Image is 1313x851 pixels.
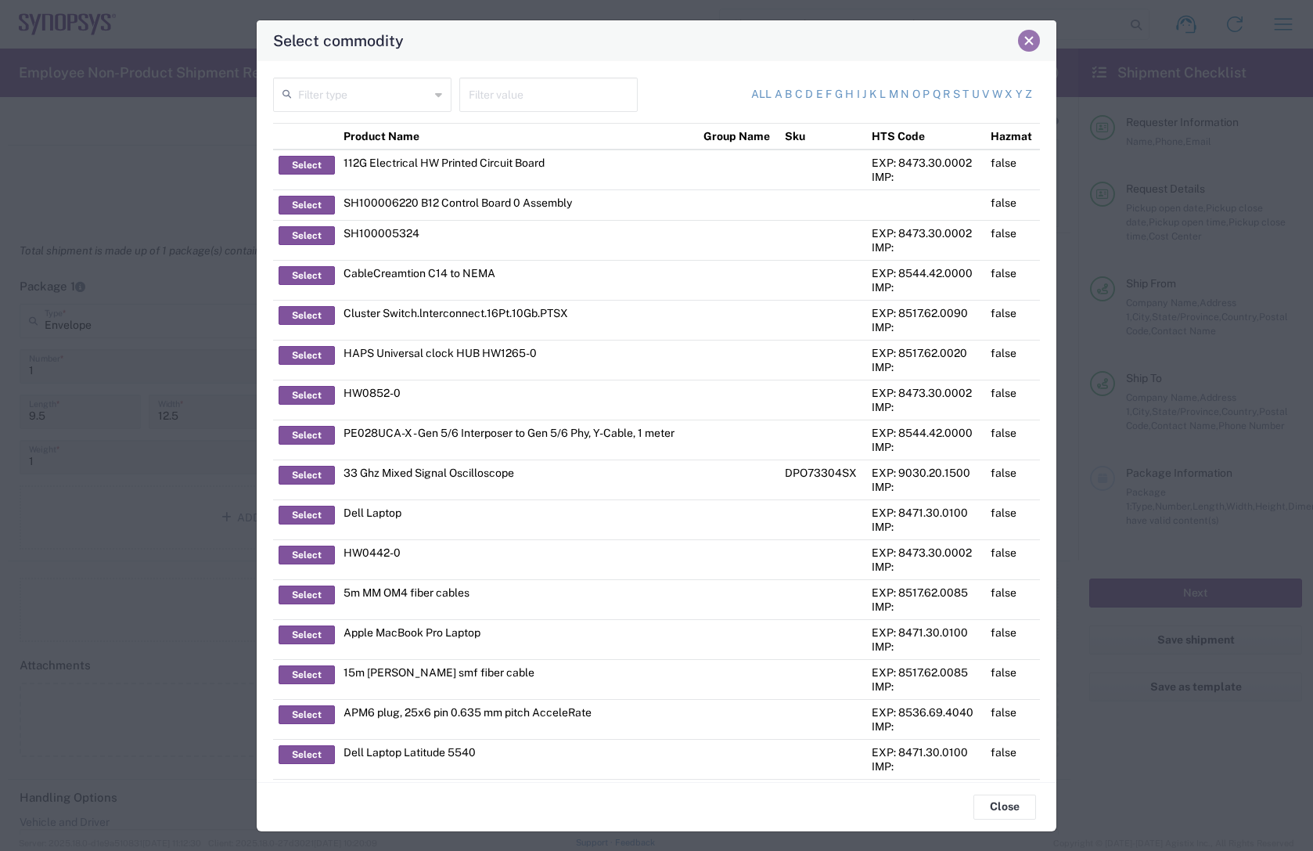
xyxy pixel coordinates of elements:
div: EXP: 8473.30.0002 [872,226,979,240]
div: IMP: [872,520,979,534]
button: Select [279,546,335,564]
button: Close [1018,30,1040,52]
div: EXP: 8544.42.0000 [872,266,979,280]
a: g [835,87,843,103]
button: Select [279,665,335,684]
div: IMP: [872,719,979,734]
button: Select [279,426,335,445]
div: IMP: [872,600,979,614]
a: z [1025,87,1032,103]
td: HAPS Universal clock HUB HW1265-0 [338,340,698,380]
td: HW0442-0 [338,539,698,579]
td: CableCreamtion C14 to NEMA [338,260,698,300]
a: All [751,87,772,103]
td: 5m MM OM4 fiber cables [338,579,698,619]
th: Product Name [338,123,698,150]
td: false [985,499,1040,539]
td: false [985,619,1040,659]
div: EXP: 8471.30.0100 [872,506,979,520]
td: false [985,380,1040,420]
div: EXP: 8473.30.0002 [872,546,979,560]
a: j [862,87,866,103]
a: o [912,87,920,103]
th: Group Name [698,123,779,150]
button: Select [279,226,335,245]
td: false [985,260,1040,300]
td: false [985,460,1040,499]
button: Select [279,586,335,604]
button: Select [279,745,335,764]
div: EXP: 8517.62.0090 [872,306,979,320]
div: EXP: 8517.62.0020 [872,346,979,360]
a: d [805,87,813,103]
a: f [826,87,832,103]
td: Cluster Switch.lnterconnect.16Pt.10Gb.PTSX [338,300,698,340]
a: t [962,87,969,103]
td: Dell Laptop [338,499,698,539]
button: Select [279,266,335,285]
button: Select [279,705,335,724]
a: m [889,87,898,103]
div: EXP: 8544.42.0000 [872,426,979,440]
td: 112G Electrical HW Printed Circuit Board [338,150,698,190]
td: 15m [PERSON_NAME] smf fiber cable [338,659,698,699]
div: IMP: [872,640,979,654]
div: EXP: 8471.30.0100 [872,745,979,759]
td: false [985,539,1040,579]
td: false [985,150,1040,190]
button: Select [279,626,335,644]
td: APM6 plug, 25x6 pin 0.635 mm pitch AcceleRate [338,699,698,739]
a: u [972,87,980,103]
div: IMP: [872,400,979,414]
div: EXP: 8471.30.0100 [872,626,979,640]
a: b [785,87,792,103]
div: IMP: [872,240,979,254]
a: c [795,87,803,103]
div: IMP: [872,680,979,694]
td: false [985,579,1040,619]
button: Select [279,306,335,325]
div: IMP: [872,320,979,334]
a: x [1005,87,1013,103]
div: IMP: [872,440,979,454]
td: false [985,779,1040,819]
h4: Select commodity [273,29,404,52]
td: SH100006220 B12 Control Board 0 Assembly [338,189,698,220]
a: l [880,87,886,103]
td: false [985,659,1040,699]
button: Select [279,196,335,215]
a: a [775,87,782,103]
a: i [857,87,860,103]
a: r [943,87,950,103]
td: false [985,300,1040,340]
div: IMP: [872,280,979,294]
div: EXP: 8517.62.0085 [872,665,979,680]
div: EXP: 8517.62.0085 [872,586,979,600]
button: Select [279,346,335,365]
a: y [1016,87,1023,103]
a: n [901,87,909,103]
a: p [923,87,930,103]
td: HW0852-0 [338,380,698,420]
a: w [992,87,1002,103]
td: false [985,189,1040,220]
td: PE028UCA-X - Gen 5/6 Interposer to Gen 5/6 Phy, Y-Cable, 1 meter [338,420,698,460]
td: false [985,420,1040,460]
td: 33 Ghz Mixed Signal Oscilloscope [338,460,698,499]
div: EXP: 9030.20.1500 [872,466,979,480]
th: Hazmat [985,123,1040,150]
div: EXP: 8473.30.0002 [872,156,979,170]
a: v [982,87,989,103]
button: Select [279,466,335,485]
div: IMP: [872,560,979,574]
a: k [869,87,877,103]
button: Close [973,795,1036,820]
button: Select [279,156,335,175]
button: Select [279,386,335,405]
td: false [985,340,1040,380]
td: false [985,220,1040,260]
th: HTS Code [866,123,984,150]
td: Apple MacBook Pro Laptop [338,619,698,659]
div: IMP: [872,759,979,773]
div: EXP: 8536.69.4040 [872,705,979,719]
